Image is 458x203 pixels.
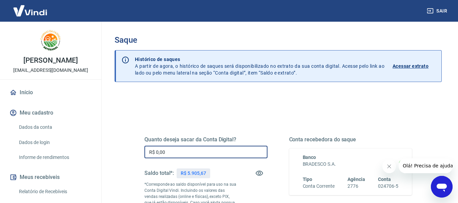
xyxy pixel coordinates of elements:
p: A partir de agora, o histórico de saques será disponibilizado no extrato da sua conta digital. Ac... [135,56,384,76]
iframe: Botão para abrir a janela de mensagens [431,176,453,198]
p: [PERSON_NAME] [23,57,78,64]
p: Acessar extrato [393,63,429,69]
a: Início [8,85,93,100]
button: Meus recebíveis [8,170,93,185]
h5: Saldo total*: [144,170,174,177]
h5: Conta recebedora do saque [289,136,412,143]
span: Conta [378,177,391,182]
p: Histórico de saques [135,56,384,63]
span: Banco [303,155,316,160]
span: Olá! Precisa de ajuda? [4,5,57,10]
h6: BRADESCO S.A. [303,161,399,168]
img: 88cfd489-ffb9-4ff3-9d54-8f81e8335bb7.jpeg [37,27,64,54]
iframe: Mensagem da empresa [399,158,453,173]
a: Dados de login [16,136,93,149]
iframe: Fechar mensagem [382,160,396,173]
p: [EMAIL_ADDRESS][DOMAIN_NAME] [13,67,88,74]
a: Acessar extrato [393,56,436,76]
span: Agência [347,177,365,182]
h6: Conta Corrente [303,183,335,190]
img: Vindi [8,0,52,21]
h6: 2776 [347,183,365,190]
button: Sair [425,5,450,17]
h5: Quanto deseja sacar da Conta Digital? [144,136,267,143]
h3: Saque [115,35,442,45]
a: Relatório de Recebíveis [16,185,93,199]
span: Tipo [303,177,313,182]
p: R$ 5.905,67 [181,170,206,177]
a: Dados da conta [16,120,93,134]
h6: 024706-5 [378,183,398,190]
button: Meu cadastro [8,105,93,120]
a: Informe de rendimentos [16,150,93,164]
